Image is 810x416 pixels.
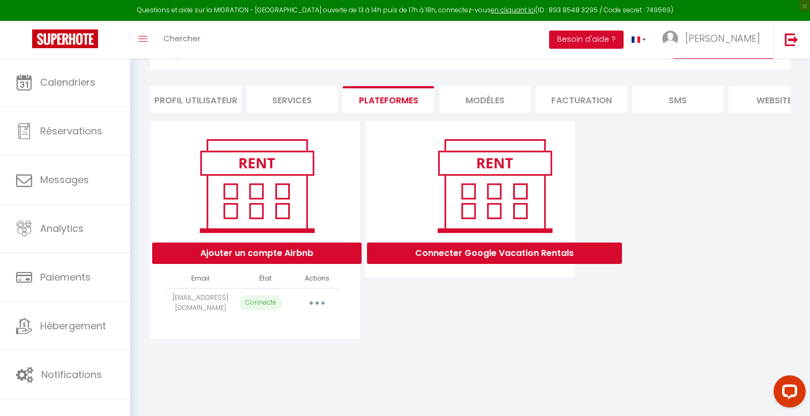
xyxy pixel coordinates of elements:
a: Chercher [155,21,208,58]
span: Chercher [163,33,200,44]
li: MODÈLES [439,86,530,112]
a: ... [PERSON_NAME] [654,21,774,58]
span: Messages [40,173,89,186]
li: Plateformes [343,86,434,112]
span: Hébergement [40,319,106,332]
button: Besoin d'aide ? [549,31,624,49]
p: Connecté [239,295,282,311]
th: Email [166,269,235,288]
span: Calendriers [40,75,95,89]
span: Réservations [40,124,102,138]
img: logout [785,33,798,46]
li: Profil Utilisateur [150,86,241,112]
li: Facturation [536,86,627,112]
iframe: LiveChat chat widget [765,371,810,416]
li: Services [246,86,337,112]
span: Notifications [41,368,102,381]
button: Ajouter un compte Airbnb [152,243,362,264]
th: État [235,269,296,288]
img: rent.png [426,134,563,237]
span: Analytics [40,222,84,235]
button: Connecter Google Vacation Rentals [367,243,622,264]
img: Super Booking [32,29,98,48]
img: rent.png [189,134,325,237]
span: [PERSON_NAME] [685,32,760,45]
span: Paiements [40,270,91,284]
img: ... [662,31,678,47]
a: en cliquant ici [491,5,535,14]
th: Actions [295,269,338,288]
li: SMS [632,86,723,112]
td: [EMAIL_ADDRESS][DOMAIN_NAME] [166,288,235,317]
